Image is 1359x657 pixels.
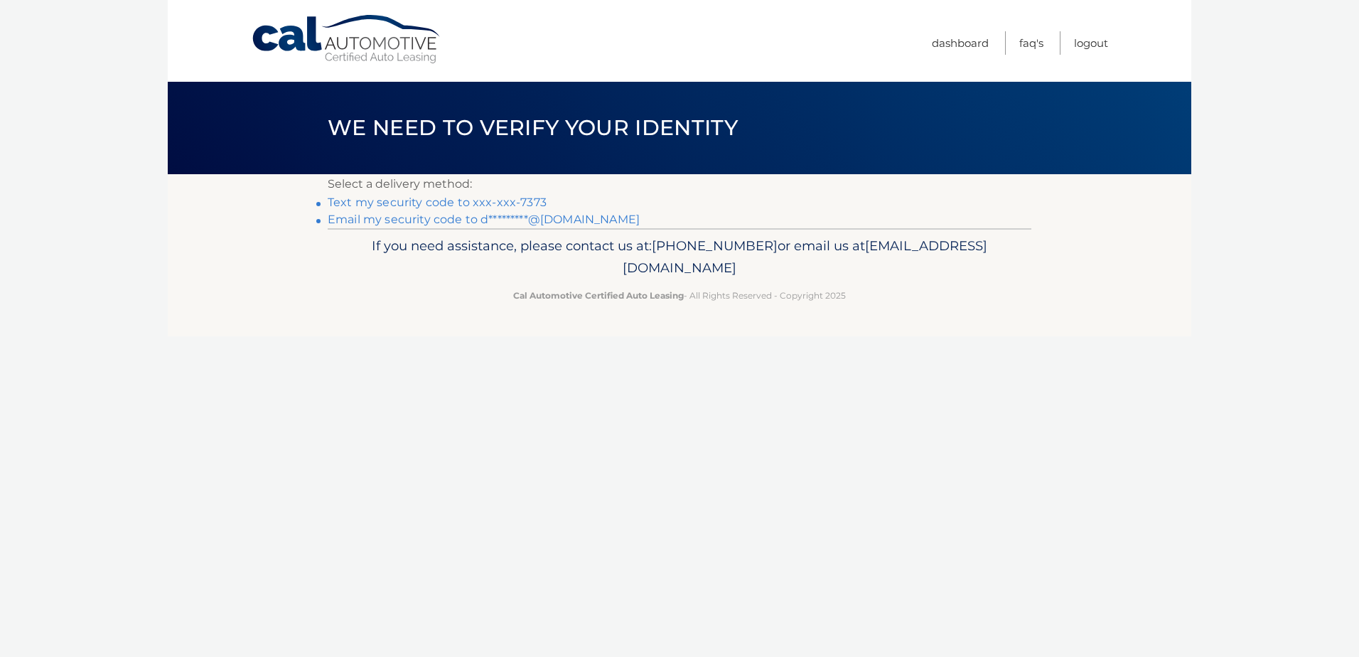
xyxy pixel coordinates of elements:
a: Text my security code to xxx-xxx-7373 [328,196,547,209]
a: FAQ's [1019,31,1043,55]
strong: Cal Automotive Certified Auto Leasing [513,290,684,301]
a: Cal Automotive [251,14,443,65]
a: Email my security code to d*********@[DOMAIN_NAME] [328,213,640,226]
a: Dashboard [932,31,989,55]
a: Logout [1074,31,1108,55]
span: We need to verify your identity [328,114,738,141]
p: - All Rights Reserved - Copyright 2025 [337,288,1022,303]
p: If you need assistance, please contact us at: or email us at [337,235,1022,280]
span: [PHONE_NUMBER] [652,237,778,254]
p: Select a delivery method: [328,174,1031,194]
